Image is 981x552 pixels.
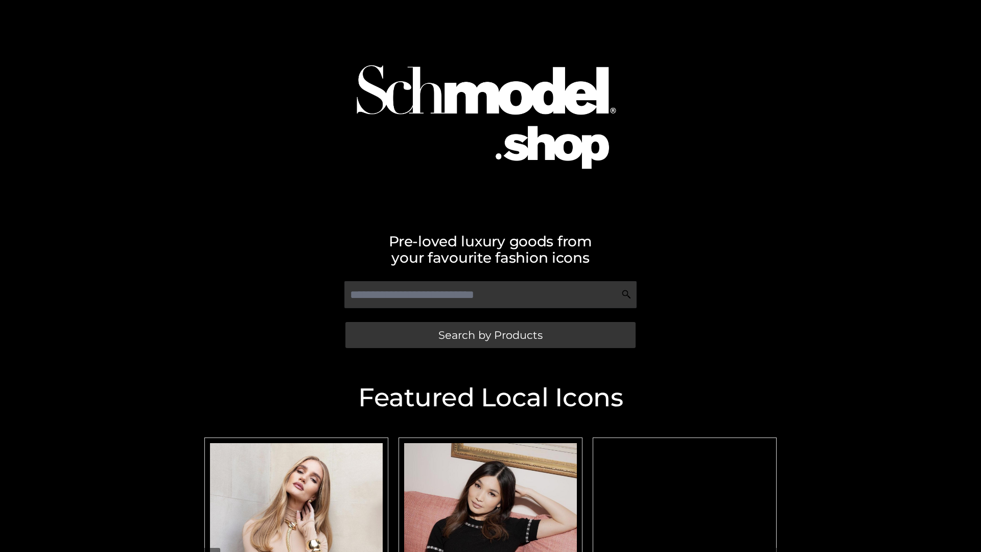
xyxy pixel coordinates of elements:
[621,289,632,300] img: Search Icon
[199,233,782,266] h2: Pre-loved luxury goods from your favourite fashion icons
[345,322,636,348] a: Search by Products
[199,385,782,410] h2: Featured Local Icons​
[438,330,543,340] span: Search by Products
